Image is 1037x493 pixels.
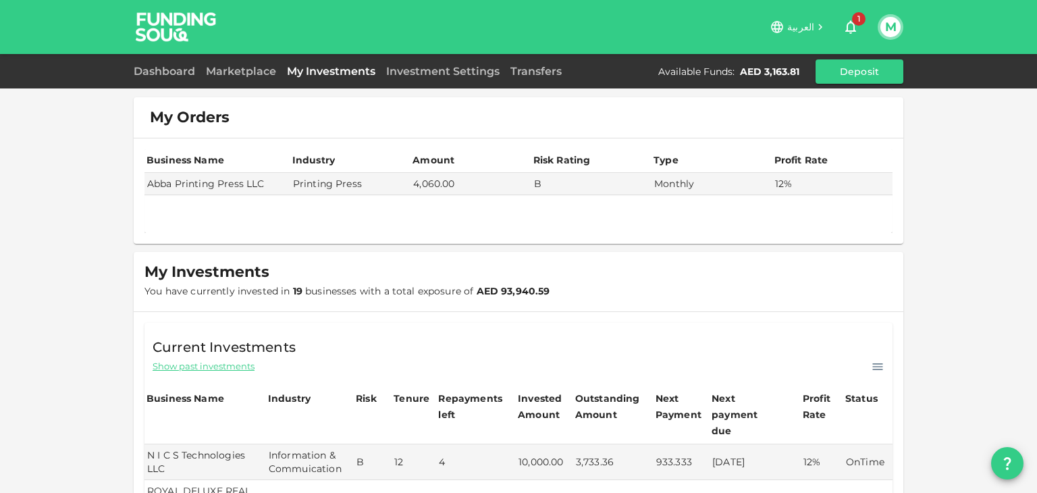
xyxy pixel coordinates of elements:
div: Repayments left [438,390,506,423]
td: B [531,173,652,195]
td: B [354,444,392,480]
a: Dashboard [134,65,201,78]
td: N I C S Technologies LLC [144,444,266,480]
a: Investment Settings [381,65,505,78]
button: question [991,447,1023,479]
div: Profit Rate [803,390,841,423]
button: 1 [837,14,864,41]
div: Risk Rating [533,152,591,168]
span: Show past investments [153,360,255,373]
div: Business Name [147,152,224,168]
div: Risk [356,390,383,407]
a: My Investments [282,65,381,78]
div: Status [845,390,879,407]
a: Transfers [505,65,567,78]
div: Profit Rate [774,152,828,168]
button: M [880,17,901,37]
button: Deposit [816,59,903,84]
div: Next Payment [656,390,708,423]
div: Invested Amount [518,390,571,423]
strong: AED 93,940.59 [477,285,550,297]
div: Next payment due [712,390,779,439]
td: Printing Press [290,173,410,195]
td: OnTime [843,444,893,480]
td: 12% [772,173,893,195]
div: Available Funds : [658,65,735,78]
a: Marketplace [201,65,282,78]
div: Business Name [147,390,224,407]
td: 12% [801,444,843,480]
td: 4 [436,444,516,480]
div: Industry [268,390,311,407]
span: 1 [852,12,866,26]
td: 933.333 [654,444,710,480]
span: Current Investments [153,336,296,358]
div: Tenure [394,390,429,407]
div: AED 3,163.81 [740,65,799,78]
div: Amount [413,152,454,168]
span: You have currently invested in businesses with a total exposure of [144,285,550,297]
td: 12 [392,444,436,480]
td: 4,060.00 [410,173,531,195]
td: Monthly [652,173,772,195]
td: 10,000.00 [516,444,573,480]
div: Type [654,152,681,168]
span: العربية [787,21,814,33]
td: Abba Printing Press LLC [144,173,290,195]
div: Industry [292,152,335,168]
td: 3,733.36 [573,444,654,480]
td: Information & Commuication [266,444,354,480]
span: My Investments [144,263,269,282]
td: [DATE] [710,444,801,480]
strong: 19 [293,285,302,297]
div: Outstanding Amount [575,390,643,423]
span: My Orders [150,108,230,127]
